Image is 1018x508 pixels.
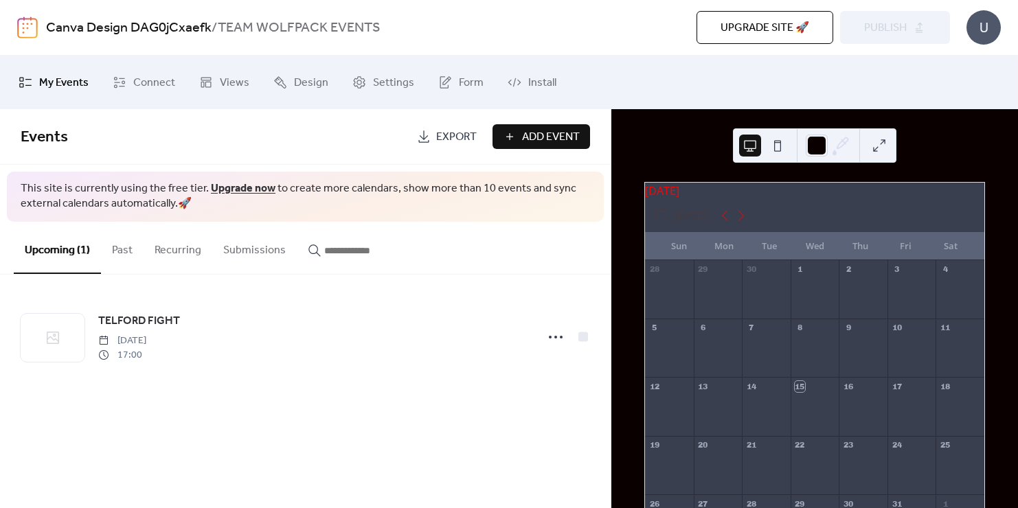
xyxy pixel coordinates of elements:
[133,72,175,94] span: Connect
[294,72,328,94] span: Design
[17,16,38,38] img: logo
[8,61,99,104] a: My Events
[407,124,487,149] a: Export
[843,440,853,450] div: 23
[697,11,833,44] button: Upgrade site 🚀
[892,381,902,391] div: 17
[39,72,89,94] span: My Events
[966,10,1001,45] div: U
[528,72,556,94] span: Install
[746,264,756,275] div: 30
[698,323,708,333] div: 6
[144,222,212,273] button: Recurring
[837,233,883,260] div: Thu
[843,323,853,333] div: 9
[721,20,809,36] span: Upgrade site 🚀
[649,440,659,450] div: 19
[843,381,853,391] div: 16
[342,61,425,104] a: Settings
[701,233,747,260] div: Mon
[928,233,973,260] div: Sat
[747,233,792,260] div: Tue
[373,72,414,94] span: Settings
[98,348,146,362] span: 17:00
[940,323,950,333] div: 11
[98,334,146,348] span: [DATE]
[649,381,659,391] div: 12
[746,440,756,450] div: 21
[883,233,928,260] div: Fri
[428,61,494,104] a: Form
[792,233,837,260] div: Wed
[940,264,950,275] div: 4
[212,222,297,273] button: Submissions
[14,222,101,274] button: Upcoming (1)
[21,122,68,152] span: Events
[892,264,902,275] div: 3
[940,381,950,391] div: 18
[46,15,212,41] a: Canva Design DAG0jCxaefk
[212,15,218,41] b: /
[522,129,580,146] span: Add Event
[698,381,708,391] div: 13
[493,124,590,149] button: Add Event
[795,440,805,450] div: 22
[218,15,381,41] b: TEAM WOLFPACK EVENTS
[746,381,756,391] div: 14
[101,222,144,273] button: Past
[497,61,567,104] a: Install
[98,312,180,330] a: TELFORD FIGHT
[102,61,185,104] a: Connect
[189,61,260,104] a: Views
[795,381,805,391] div: 15
[459,72,484,94] span: Form
[220,72,249,94] span: Views
[795,264,805,275] div: 1
[698,440,708,450] div: 20
[21,181,590,212] span: This site is currently using the free tier. to create more calendars, show more than 10 events an...
[892,440,902,450] div: 24
[263,61,339,104] a: Design
[746,323,756,333] div: 7
[656,233,701,260] div: Sun
[645,183,984,199] div: [DATE]
[795,323,805,333] div: 8
[843,264,853,275] div: 2
[940,440,950,450] div: 25
[698,264,708,275] div: 29
[649,264,659,275] div: 28
[649,323,659,333] div: 5
[436,129,477,146] span: Export
[892,323,902,333] div: 10
[211,178,275,199] a: Upgrade now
